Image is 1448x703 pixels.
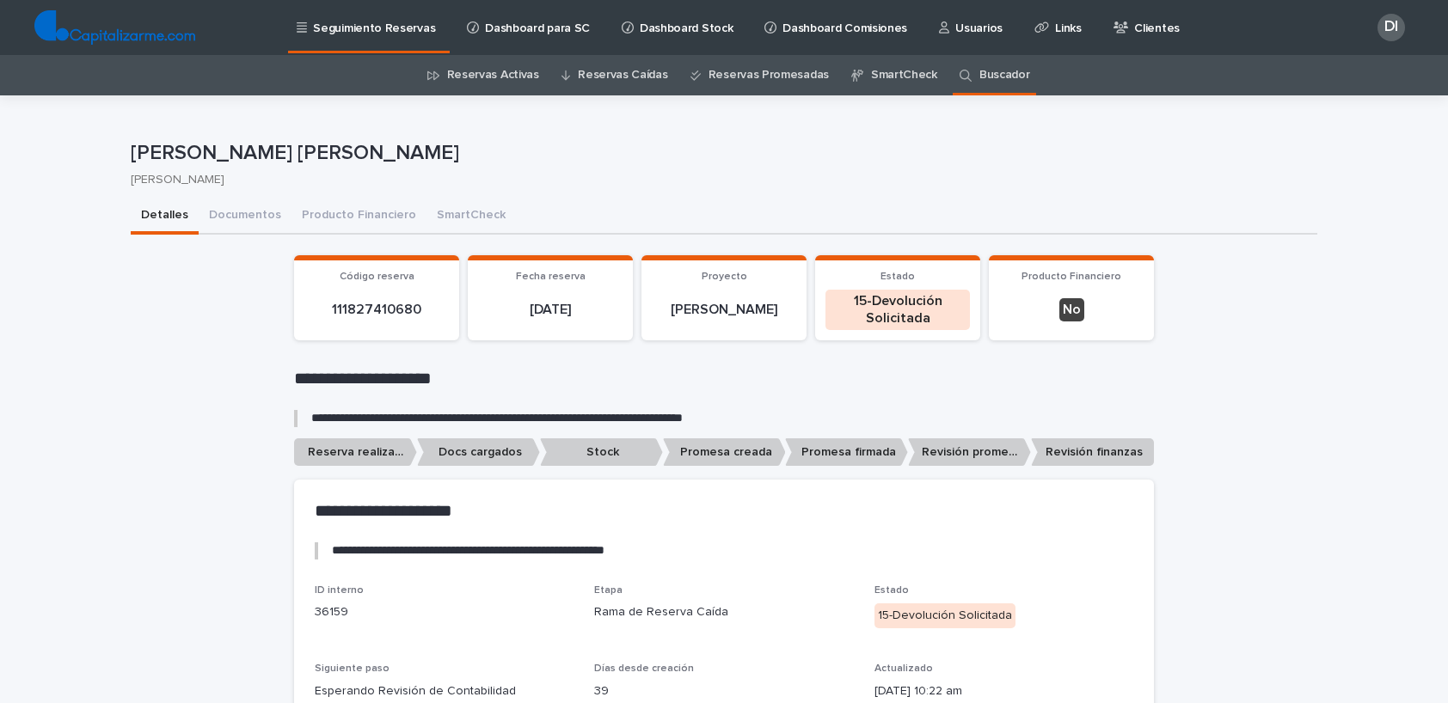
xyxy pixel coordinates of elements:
[871,55,937,95] a: SmartCheck
[131,199,199,235] button: Detalles
[426,199,516,235] button: SmartCheck
[478,302,623,318] p: [DATE]
[417,438,540,467] p: Docs cargados
[880,272,915,282] span: Estado
[785,438,908,467] p: Promesa firmada
[294,438,417,467] p: Reserva realizada
[304,302,449,318] p: 111827410680
[594,682,853,700] p: 39
[702,272,747,282] span: Proyecto
[1059,298,1084,321] div: No
[131,173,1304,187] p: [PERSON_NAME]
[979,55,1030,95] a: Buscador
[131,141,1310,166] p: [PERSON_NAME] [PERSON_NAME]
[825,290,970,329] div: 15-Devolución Solicitada
[1022,272,1121,282] span: Producto Financiero
[874,682,1133,700] p: [DATE] 10:22 am
[1031,438,1154,467] p: Revisión finanzas
[652,302,796,318] p: [PERSON_NAME]
[315,585,364,596] span: ID interno
[594,585,623,596] span: Etapa
[34,10,195,45] img: TjQlHxlQVOtaKxwbrr5R
[340,272,414,282] span: Código reserva
[315,682,574,700] p: Esperando Revisión de Contabilidad
[874,585,909,596] span: Estado
[709,55,829,95] a: Reservas Promesadas
[874,663,933,674] span: Actualizado
[447,55,539,95] a: Reservas Activas
[663,438,786,467] p: Promesa creada
[315,663,390,674] span: Siguiente paso
[516,272,586,282] span: Fecha reserva
[578,55,667,95] a: Reservas Caídas
[315,603,574,621] p: 36159
[874,603,1015,628] div: 15-Devolución Solicitada
[199,199,291,235] button: Documentos
[594,663,694,674] span: Días desde creación
[291,199,426,235] button: Producto Financiero
[540,438,663,467] p: Stock
[908,438,1031,467] p: Revisión promesa
[1377,14,1405,41] div: DI
[594,603,853,621] p: Rama de Reserva Caída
